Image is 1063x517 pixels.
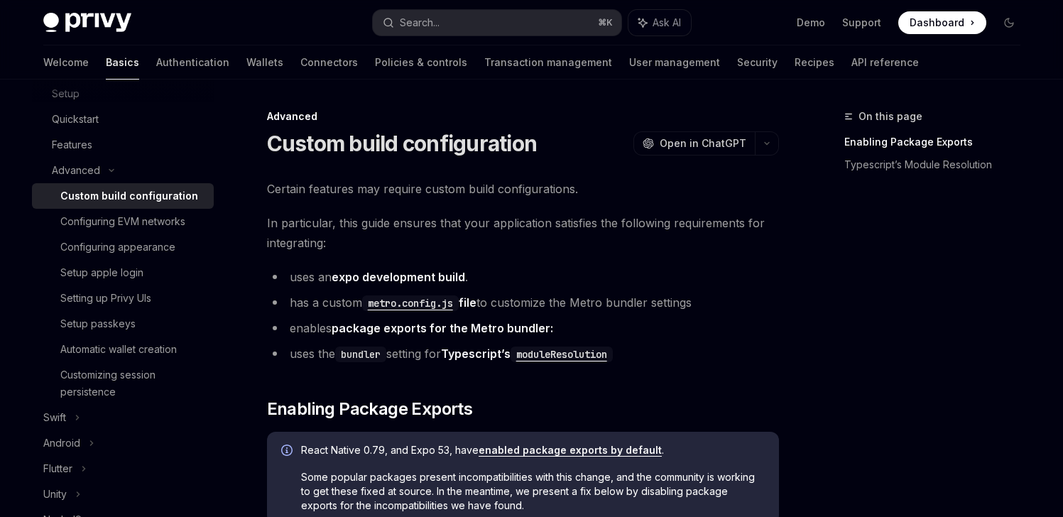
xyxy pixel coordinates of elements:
a: Connectors [300,45,358,80]
li: has a custom to customize the Metro bundler settings [267,293,779,312]
a: Transaction management [484,45,612,80]
a: Features [32,132,214,158]
div: Search... [400,14,440,31]
div: Setting up Privy UIs [60,290,151,307]
code: bundler [335,347,386,362]
code: metro.config.js [362,295,459,311]
a: enabled package exports by default [479,444,662,457]
button: Toggle dark mode [998,11,1020,34]
div: Android [43,435,80,452]
a: package exports for the Metro bundler: [332,321,553,336]
div: Setup passkeys [60,315,136,332]
span: React Native 0.79, and Expo 53, have . [301,443,765,457]
a: Automatic wallet creation [32,337,214,362]
h1: Custom build configuration [267,131,538,156]
button: Search...⌘K [373,10,621,36]
a: Configuring appearance [32,234,214,260]
div: Advanced [52,162,100,179]
button: Open in ChatGPT [633,131,755,156]
span: Some popular packages present incompatibilities with this change, and the community is working to... [301,470,765,513]
span: On this page [858,108,922,125]
code: moduleResolution [511,347,613,362]
li: uses the setting for [267,344,779,364]
a: Configuring EVM networks [32,209,214,234]
div: Setup apple login [60,264,143,281]
div: Customizing session persistence [60,366,205,401]
a: Setting up Privy UIs [32,285,214,311]
a: Basics [106,45,139,80]
div: Quickstart [52,111,99,128]
div: Swift [43,409,66,426]
a: expo development build [332,270,465,285]
a: Security [737,45,778,80]
a: Policies & controls [375,45,467,80]
li: uses an . [267,267,779,287]
a: Customizing session persistence [32,362,214,405]
div: Configuring appearance [60,239,175,256]
svg: Info [281,445,295,459]
button: Ask AI [628,10,691,36]
a: Setup apple login [32,260,214,285]
a: Welcome [43,45,89,80]
a: Authentication [156,45,229,80]
span: In particular, this guide ensures that your application satisfies the following requirements for ... [267,213,779,253]
a: Recipes [795,45,834,80]
span: Open in ChatGPT [660,136,746,151]
div: Automatic wallet creation [60,341,177,358]
a: Setup passkeys [32,311,214,337]
span: Ask AI [653,16,681,30]
a: Typescript’s Module Resolution [844,153,1032,176]
li: enables [267,318,779,338]
div: Advanced [267,109,779,124]
span: Enabling Package Exports [267,398,473,420]
div: Features [52,136,92,153]
div: Flutter [43,460,72,477]
a: API reference [851,45,919,80]
span: ⌘ K [598,17,613,28]
span: Certain features may require custom build configurations. [267,179,779,199]
a: Demo [797,16,825,30]
div: Unity [43,486,67,503]
a: Quickstart [32,107,214,132]
a: Wallets [246,45,283,80]
a: Custom build configuration [32,183,214,209]
a: Enabling Package Exports [844,131,1032,153]
div: Custom build configuration [60,187,198,205]
img: dark logo [43,13,131,33]
a: Dashboard [898,11,986,34]
div: Configuring EVM networks [60,213,185,230]
span: Dashboard [910,16,964,30]
a: metro.config.jsfile [362,295,476,310]
a: Support [842,16,881,30]
a: Typescript’smoduleResolution [441,347,613,361]
a: User management [629,45,720,80]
